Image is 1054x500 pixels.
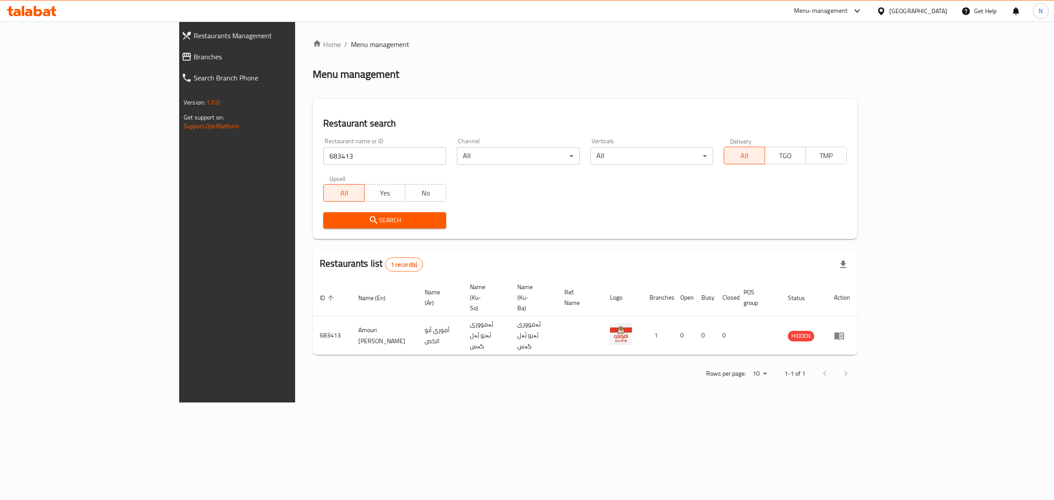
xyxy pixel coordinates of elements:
button: All [724,147,765,164]
p: 1-1 of 1 [784,368,805,379]
span: 1 record(s) [386,261,423,269]
span: Status [788,293,816,303]
h2: Restaurants list [320,257,423,272]
div: Export file [833,254,854,275]
span: POS group [744,287,770,308]
span: Get support on: [184,112,224,123]
nav: breadcrumb [313,39,857,50]
span: No [409,187,443,199]
td: 0 [715,316,736,355]
table: enhanced table [313,279,857,355]
label: Upsell [329,175,346,181]
h2: Menu management [313,67,399,81]
th: Open [673,279,694,316]
th: Closed [715,279,736,316]
span: TGO [769,149,802,162]
button: Search [323,212,446,228]
span: Yes [368,187,402,199]
a: Support.OpsPlatform [184,120,239,132]
div: Total records count [385,257,423,272]
td: ئەمووری ئەبو ئەل گەس [463,316,510,355]
button: TGO [765,147,806,164]
div: Rows per page: [749,367,770,380]
div: Menu [834,330,850,341]
span: TMP [809,149,843,162]
span: Name (Ku-So) [470,282,499,313]
span: Restaurants Management [194,30,348,41]
td: Amouri [PERSON_NAME] [351,316,418,355]
span: Name (Ar) [425,287,453,308]
span: Version: [184,97,205,108]
th: Busy [694,279,715,316]
span: Name (En) [358,293,397,303]
th: Logo [603,279,643,316]
input: Search for restaurant name or ID.. [323,147,446,165]
span: HIDDEN [788,331,814,341]
button: All [323,184,365,202]
th: Action [827,279,857,316]
span: All [728,149,762,162]
span: Ref. Name [564,287,592,308]
img: Amouri Abu AlKass [610,323,632,345]
span: All [327,187,361,199]
span: Menu management [351,39,409,50]
button: Yes [364,184,405,202]
a: Branches [174,46,355,67]
span: Branches [194,51,348,62]
button: No [405,184,446,202]
span: Name (Ku-Ba) [517,282,547,313]
td: 0 [673,316,694,355]
span: Search Branch Phone [194,72,348,83]
td: ئەمووری ئەبو ئەل گەس [510,316,557,355]
div: All [590,147,713,165]
td: 0 [694,316,715,355]
span: N [1039,6,1043,16]
span: ID [320,293,336,303]
td: 1 [643,316,673,355]
div: [GEOGRAPHIC_DATA] [889,6,947,16]
label: Delivery [730,138,752,144]
a: Search Branch Phone [174,67,355,88]
button: TMP [805,147,847,164]
td: أموري أبو الكص [418,316,463,355]
th: Branches [643,279,673,316]
a: Restaurants Management [174,25,355,46]
h2: Restaurant search [323,117,847,130]
span: Search [330,215,439,226]
div: Menu-management [794,6,848,16]
div: All [457,147,580,165]
span: 1.0.0 [206,97,220,108]
p: Rows per page: [706,368,746,379]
